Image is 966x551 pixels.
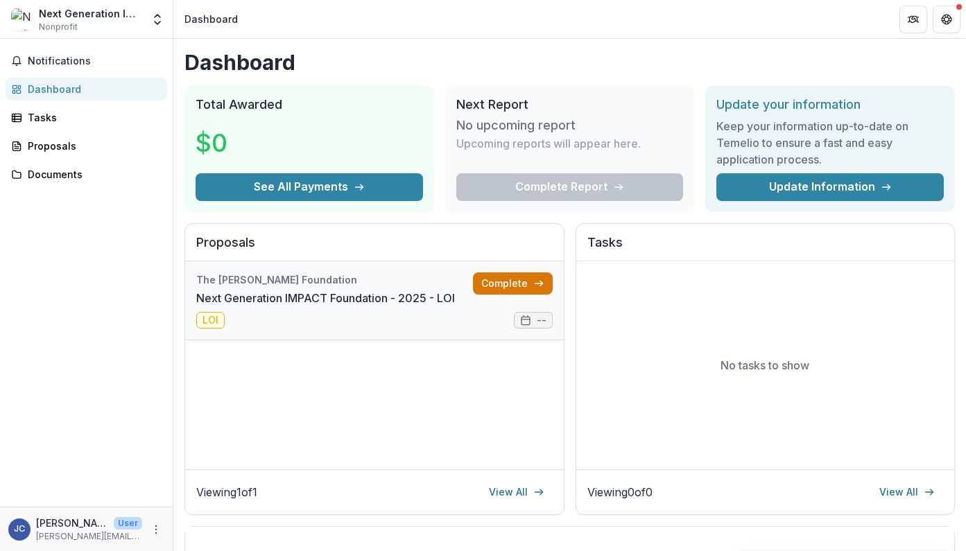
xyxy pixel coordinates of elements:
p: Viewing 0 of 0 [587,484,653,500]
h2: Next Report [456,97,684,112]
img: Next Generation IMPACT Foundation [11,8,33,30]
nav: breadcrumb [179,9,243,29]
h3: No upcoming report [456,118,576,133]
h3: Keep your information up-to-date on Temelio to ensure a fast and easy application process. [716,118,944,168]
button: Partners [899,6,927,33]
button: Get Help [933,6,960,33]
button: Open entity switcher [148,6,167,33]
h1: Dashboard [184,50,955,75]
p: [PERSON_NAME] [36,516,108,530]
a: View All [871,481,943,503]
p: No tasks to show [721,357,809,374]
div: Dashboard [28,82,156,96]
a: Proposals [6,134,167,157]
div: Proposals [28,139,156,153]
h2: Proposals [196,235,553,261]
a: Dashboard [6,78,167,100]
a: Next Generation IMPACT Foundation - 2025 - LOI [196,290,455,306]
h2: Tasks [587,235,944,261]
span: Nonprofit [39,21,78,33]
span: Notifications [28,55,162,67]
p: Upcoming reports will appear here. [456,135,641,152]
div: Next Generation IMPACT Foundation [39,6,142,21]
button: See All Payments [196,173,423,201]
div: Documents [28,167,156,182]
button: More [148,521,164,538]
h2: Update your information [716,97,944,112]
div: Tasks [28,110,156,125]
h3: $0 [196,124,300,161]
a: Update Information [716,173,944,201]
button: Notifications [6,50,167,72]
p: User [114,517,142,530]
p: Viewing 1 of 1 [196,484,257,500]
a: View All [481,481,553,503]
a: Complete [473,272,553,295]
h2: Total Awarded [196,97,423,112]
div: Jennifer Cline [14,525,25,534]
div: Dashboard [184,12,238,26]
p: [PERSON_NAME][EMAIL_ADDRESS][DOMAIN_NAME] [36,530,142,543]
a: Tasks [6,106,167,129]
a: Documents [6,163,167,186]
